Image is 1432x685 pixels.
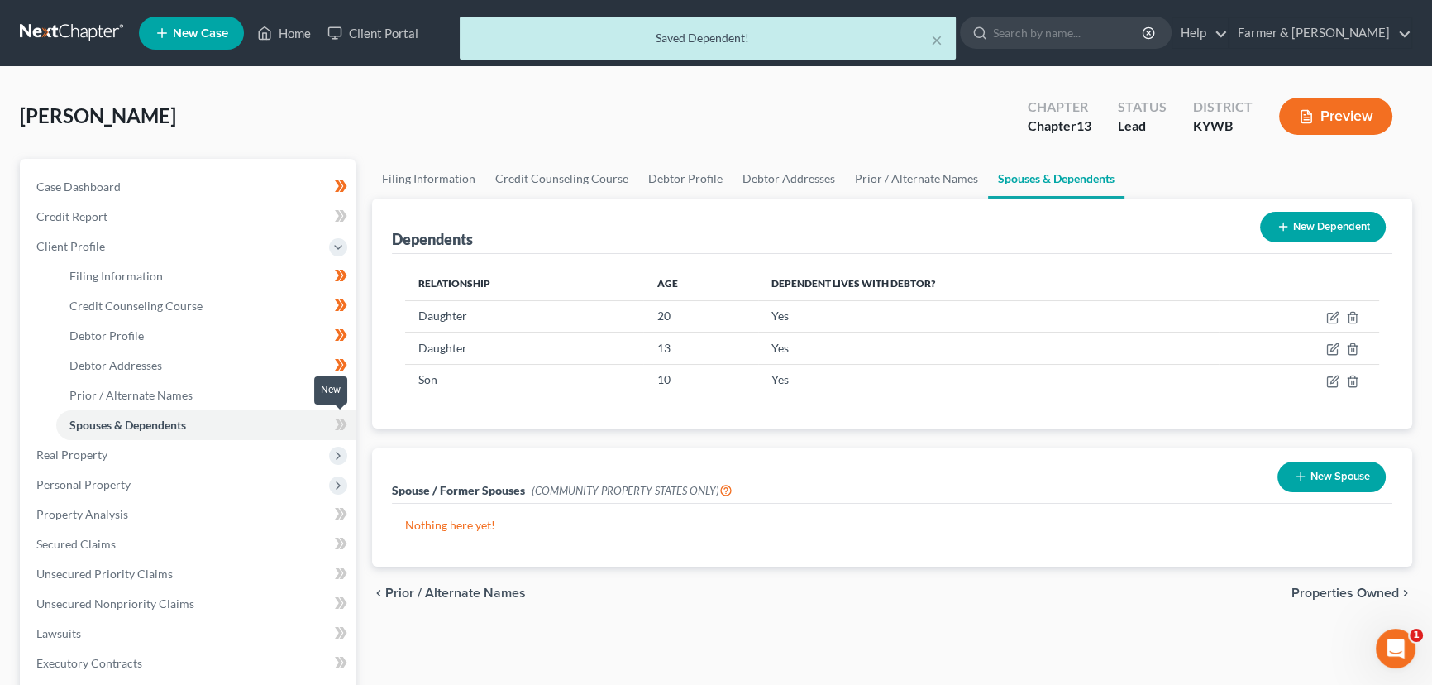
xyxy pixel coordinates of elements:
[405,267,643,300] th: Relationship
[36,448,107,462] span: Real Property
[69,299,203,313] span: Credit Counseling Course
[758,333,1219,364] td: Yes
[1118,117,1167,136] div: Lead
[56,351,356,381] a: Debtor Addresses
[1193,98,1253,117] div: District
[36,209,107,223] span: Credit Report
[733,159,845,199] a: Debtor Addresses
[23,619,356,649] a: Lawsuits
[69,418,186,432] span: Spouses & Dependents
[36,180,121,194] span: Case Dashboard
[392,229,473,249] div: Dependents
[758,300,1219,332] td: Yes
[1277,462,1386,492] button: New Spouse
[23,529,356,559] a: Secured Claims
[20,103,176,127] span: [PERSON_NAME]
[643,300,757,332] td: 20
[36,656,142,670] span: Executory Contracts
[23,500,356,529] a: Property Analysis
[23,589,356,619] a: Unsecured Nonpriority Claims
[405,333,643,364] td: Daughter
[372,587,526,600] button: chevron_left Prior / Alternate Names
[56,261,356,291] a: Filing Information
[372,159,485,199] a: Filing Information
[36,567,173,581] span: Unsecured Priority Claims
[36,239,105,253] span: Client Profile
[36,507,128,521] span: Property Analysis
[69,269,163,283] span: Filing Information
[1291,587,1412,600] button: Properties Owned chevron_right
[643,333,757,364] td: 13
[532,484,733,497] span: (COMMUNITY PROPERTY STATES ONLY)
[758,364,1219,395] td: Yes
[23,559,356,589] a: Unsecured Priority Claims
[392,483,525,497] span: Spouse / Former Spouses
[643,364,757,395] td: 10
[405,517,1379,534] p: Nothing here yet!
[372,587,385,600] i: chevron_left
[845,159,988,199] a: Prior / Alternate Names
[36,477,131,491] span: Personal Property
[405,364,643,395] td: Son
[988,159,1124,199] a: Spouses & Dependents
[36,626,81,640] span: Lawsuits
[643,267,757,300] th: Age
[1279,98,1392,135] button: Preview
[1193,117,1253,136] div: KYWB
[1076,117,1091,133] span: 13
[56,291,356,321] a: Credit Counseling Course
[405,300,643,332] td: Daughter
[56,381,356,410] a: Prior / Alternate Names
[758,267,1219,300] th: Dependent lives with debtor?
[1028,117,1091,136] div: Chapter
[36,596,194,611] span: Unsecured Nonpriority Claims
[1376,629,1415,668] iframe: Intercom live chat
[1260,212,1386,242] button: New Dependent
[1399,587,1412,600] i: chevron_right
[1410,629,1423,642] span: 1
[1291,587,1399,600] span: Properties Owned
[69,388,193,402] span: Prior / Alternate Names
[485,159,638,199] a: Credit Counseling Course
[473,30,943,46] div: Saved Dependent!
[36,537,116,551] span: Secured Claims
[314,376,347,404] div: New
[385,587,526,600] span: Prior / Alternate Names
[23,202,356,232] a: Credit Report
[56,410,356,440] a: Spouses & Dependents
[23,172,356,202] a: Case Dashboard
[69,358,162,372] span: Debtor Addresses
[69,328,144,342] span: Debtor Profile
[638,159,733,199] a: Debtor Profile
[56,321,356,351] a: Debtor Profile
[1028,98,1091,117] div: Chapter
[1118,98,1167,117] div: Status
[931,30,943,50] button: ×
[23,649,356,678] a: Executory Contracts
